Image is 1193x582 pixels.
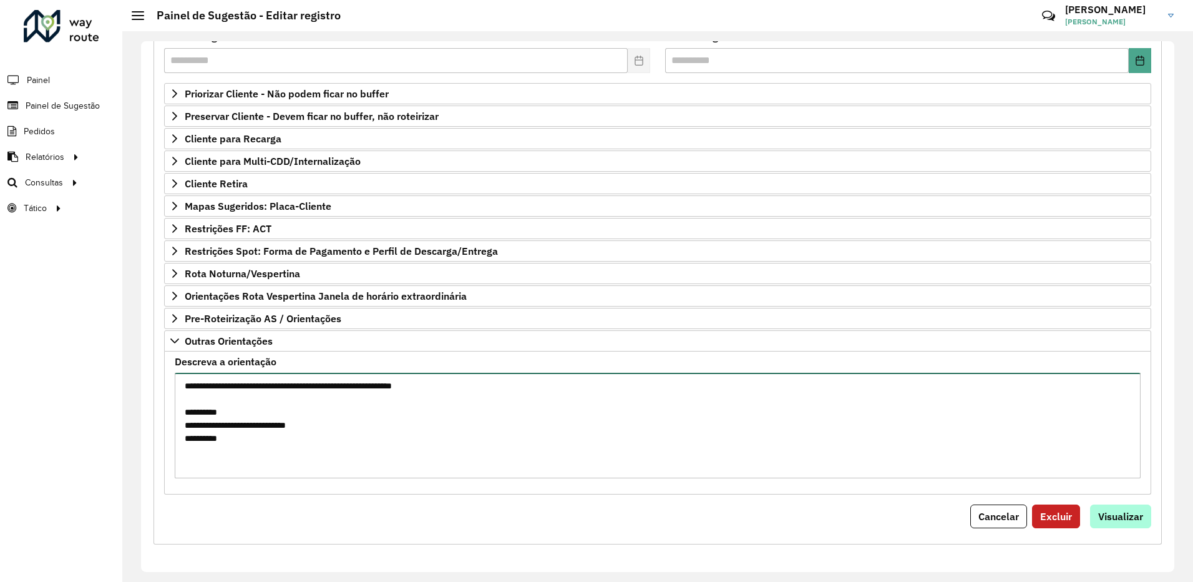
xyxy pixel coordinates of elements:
[164,128,1151,149] a: Cliente para Recarga
[164,240,1151,262] a: Restrições Spot: Forma de Pagamento e Perfil de Descarga/Entrega
[164,285,1151,307] a: Orientações Rota Vespertina Janela de horário extraordinária
[24,125,55,138] span: Pedidos
[164,106,1151,127] a: Preservar Cliente - Devem ficar no buffer, não roteirizar
[185,246,498,256] span: Restrições Spot: Forma de Pagamento e Perfil de Descarga/Entrega
[978,510,1019,523] span: Cancelar
[185,179,248,189] span: Cliente Retira
[1035,2,1062,29] a: Contato Rápido
[185,336,273,346] span: Outras Orientações
[185,111,439,121] span: Preservar Cliente - Devem ficar no buffer, não roteirizar
[185,201,331,211] span: Mapas Sugeridos: Placa-Cliente
[185,269,300,279] span: Rota Noturna/Vespertina
[27,74,50,87] span: Painel
[185,291,467,301] span: Orientações Rota Vespertina Janela de horário extraordinária
[970,505,1027,528] button: Cancelar
[26,99,100,112] span: Painel de Sugestão
[164,195,1151,217] a: Mapas Sugeridos: Placa-Cliente
[164,150,1151,172] a: Cliente para Multi-CDD/Internalização
[1098,510,1143,523] span: Visualizar
[1129,48,1151,73] button: Choose Date
[144,9,341,22] h2: Painel de Sugestão - Editar registro
[1065,4,1159,16] h3: [PERSON_NAME]
[1090,505,1151,528] button: Visualizar
[24,202,47,215] span: Tático
[185,224,271,234] span: Restrições FF: ACT
[164,218,1151,239] a: Restrições FF: ACT
[164,83,1151,104] a: Priorizar Cliente - Não podem ficar no buffer
[185,313,341,323] span: Pre-Roteirização AS / Orientações
[26,150,64,164] span: Relatórios
[164,330,1151,352] a: Outras Orientações
[164,263,1151,284] a: Rota Noturna/Vespertina
[164,308,1151,329] a: Pre-Roteirização AS / Orientações
[25,176,63,189] span: Consultas
[1032,505,1080,528] button: Excluir
[1040,510,1072,523] span: Excluir
[185,134,281,144] span: Cliente para Recarga
[185,89,389,99] span: Priorizar Cliente - Não podem ficar no buffer
[164,173,1151,194] a: Cliente Retira
[185,156,361,166] span: Cliente para Multi-CDD/Internalização
[164,352,1151,495] div: Outras Orientações
[1065,16,1159,27] span: [PERSON_NAME]
[175,354,276,369] label: Descreva a orientação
